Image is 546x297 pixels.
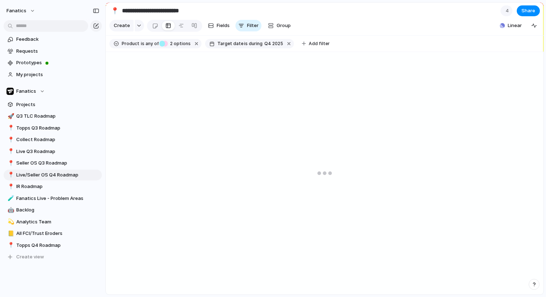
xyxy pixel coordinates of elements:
[6,7,26,14] span: fanatics
[144,40,159,47] span: any of
[8,241,13,249] div: 📍
[8,124,13,132] div: 📍
[6,160,14,167] button: 📍
[217,40,243,47] span: Target date
[4,57,102,68] a: Prototypes
[16,136,99,143] span: Collect Roadmap
[4,123,102,134] a: 📍Topps Q3 Roadmap
[4,46,102,57] a: Requests
[8,112,13,121] div: 🚀
[4,217,102,227] a: 💫Analytics Team
[16,183,99,190] span: IR Roadmap
[6,242,14,249] button: 📍
[4,111,102,122] a: 🚀Q3 TLC Roadmap
[139,40,160,48] button: isany of
[16,36,99,43] span: Feedback
[506,7,511,14] span: 4
[16,48,99,55] span: Requests
[4,228,102,239] a: 📒All FCI/Trust Eroders
[16,218,99,226] span: Analytics Team
[3,5,39,17] button: fanatics
[6,125,14,132] button: 📍
[16,125,99,132] span: Topps Q3 Roadmap
[521,7,535,14] span: Share
[111,6,119,16] div: 📍
[4,252,102,262] button: Create view
[298,39,334,49] button: Add filter
[6,206,14,214] button: 🤖
[4,69,102,80] a: My projects
[16,101,99,108] span: Projects
[16,230,99,237] span: All FCI/Trust Eroders
[4,86,102,97] button: Fanatics
[16,71,99,78] span: My projects
[264,40,283,47] span: Q4 2025
[4,170,102,180] a: 📍Live/Seller OS Q4 Roadmap
[244,40,248,47] span: is
[247,22,259,29] span: Filter
[4,205,102,215] a: 🤖Backlog
[205,20,233,31] button: Fields
[8,136,13,144] div: 📍
[114,22,130,29] span: Create
[4,34,102,45] a: Feedback
[263,40,285,48] button: Q4 2025
[6,183,14,190] button: 📍
[6,230,14,237] button: 📒
[109,20,134,31] button: Create
[16,242,99,249] span: Topps Q4 Roadmap
[159,40,192,48] button: 2 options
[168,41,174,46] span: 2
[309,40,330,47] span: Add filter
[109,5,121,17] button: 📍
[6,218,14,226] button: 💫
[16,160,99,167] span: Seller OS Q3 Roadmap
[16,206,99,214] span: Backlog
[4,193,102,204] a: 🧪Fanatics Live - Problem Areas
[4,146,102,157] a: 📍Live Q3 Roadmap
[8,147,13,156] div: 📍
[497,20,525,31] button: Linear
[517,5,540,16] button: Share
[4,134,102,145] a: 📍Collect Roadmap
[8,159,13,167] div: 📍
[8,171,13,179] div: 📍
[6,148,14,155] button: 📍
[8,206,13,214] div: 🤖
[277,22,291,29] span: Group
[16,88,36,95] span: Fanatics
[4,158,102,169] a: 📍Seller OS Q3 Roadmap
[6,195,14,202] button: 🧪
[16,195,99,202] span: Fanatics Live - Problem Areas
[235,20,261,31] button: Filter
[16,59,99,66] span: Prototypes
[217,22,230,29] span: Fields
[4,181,102,192] a: 📍IR Roadmap
[16,171,99,179] span: Live/Seller OS Q4 Roadmap
[248,40,263,47] span: during
[8,218,13,226] div: 💫
[141,40,144,47] span: is
[4,99,102,110] a: Projects
[8,230,13,238] div: 📒
[4,240,102,251] a: 📍Topps Q4 Roadmap
[8,194,13,202] div: 🧪
[6,136,14,143] button: 📍
[264,20,294,31] button: Group
[6,171,14,179] button: 📍
[8,183,13,191] div: 📍
[508,22,522,29] span: Linear
[168,40,191,47] span: options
